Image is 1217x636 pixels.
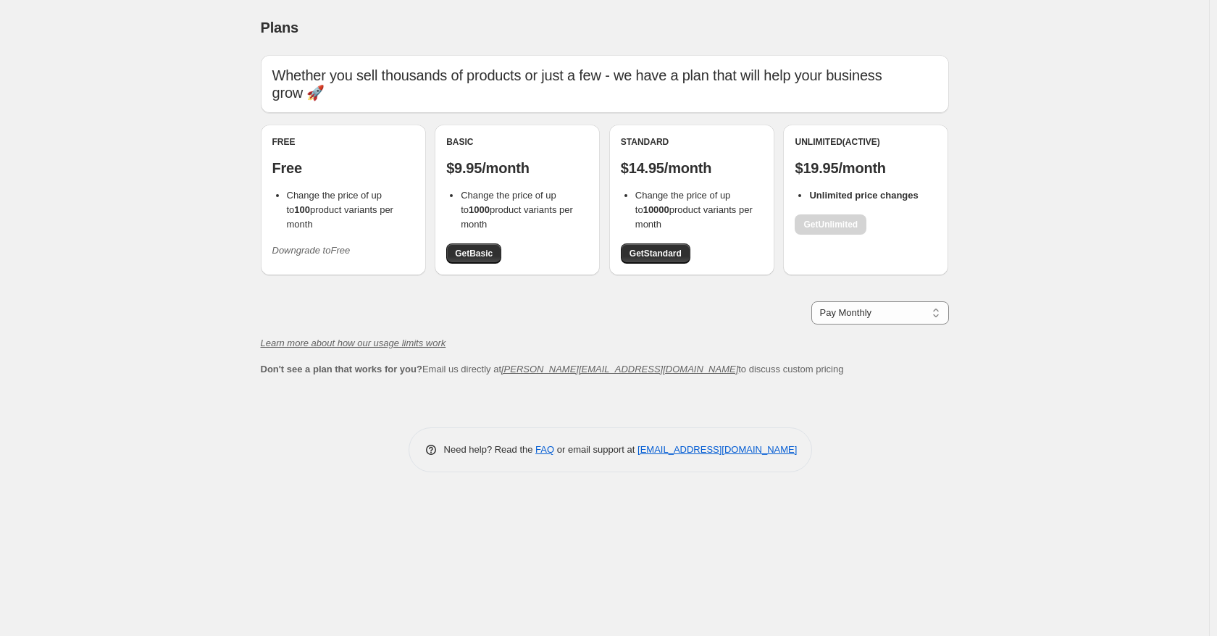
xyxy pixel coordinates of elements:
[630,248,682,259] span: Get Standard
[272,67,937,101] p: Whether you sell thousands of products or just a few - we have a plan that will help your busines...
[635,190,753,230] span: Change the price of up to product variants per month
[287,190,393,230] span: Change the price of up to product variants per month
[264,239,359,262] button: Downgrade toFree
[621,159,763,177] p: $14.95/month
[501,364,738,375] a: [PERSON_NAME][EMAIL_ADDRESS][DOMAIN_NAME]
[294,204,310,215] b: 100
[272,245,351,256] i: Downgrade to Free
[461,190,573,230] span: Change the price of up to product variants per month
[446,243,501,264] a: GetBasic
[261,20,298,35] span: Plans
[621,243,690,264] a: GetStandard
[637,444,797,455] a: [EMAIL_ADDRESS][DOMAIN_NAME]
[261,364,844,375] span: Email us directly at to discuss custom pricing
[261,364,422,375] b: Don't see a plan that works for you?
[272,136,414,148] div: Free
[535,444,554,455] a: FAQ
[621,136,763,148] div: Standard
[795,136,937,148] div: Unlimited (Active)
[643,204,669,215] b: 10000
[272,159,414,177] p: Free
[446,136,588,148] div: Basic
[795,159,937,177] p: $19.95/month
[554,444,637,455] span: or email support at
[444,444,536,455] span: Need help? Read the
[455,248,493,259] span: Get Basic
[446,159,588,177] p: $9.95/month
[261,338,446,348] a: Learn more about how our usage limits work
[809,190,918,201] b: Unlimited price changes
[469,204,490,215] b: 1000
